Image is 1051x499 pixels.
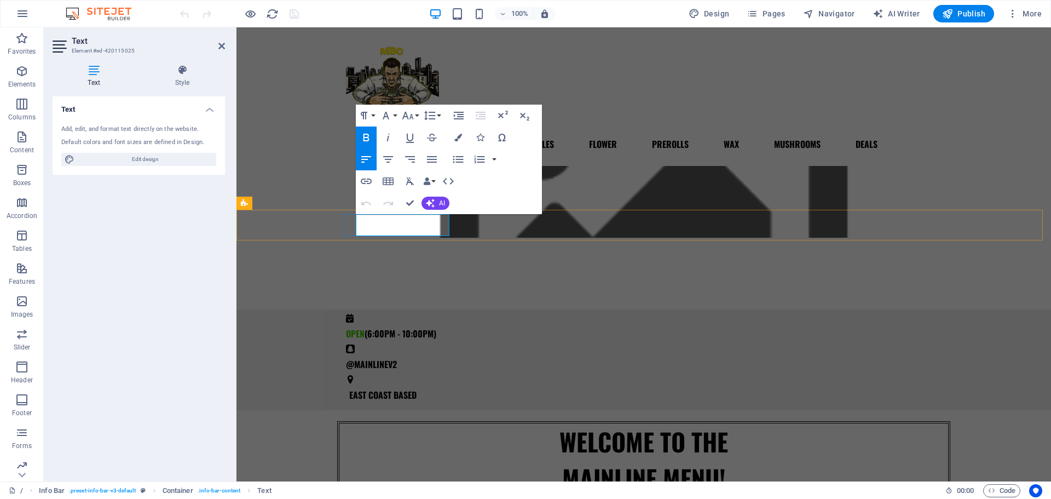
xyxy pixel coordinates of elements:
[140,65,225,88] h4: Style
[198,484,241,497] span: . info-bar-content
[400,127,420,148] button: Underline (Ctrl+U)
[378,148,399,170] button: Align Center
[684,5,734,22] div: Design (Ctrl+Alt+Y)
[803,8,855,19] span: Navigator
[988,484,1015,497] span: Code
[69,484,136,497] span: . preset-info-bar-v3-default
[742,5,789,22] button: Pages
[13,179,31,187] p: Boxes
[492,105,513,127] button: Superscript
[9,484,23,497] a: Click to cancel selection. Double-click to open Pages
[1029,484,1042,497] button: Usercentrics
[400,148,420,170] button: Align Right
[540,9,550,19] i: On resize automatically adjust zoom level to fit chosen device.
[61,138,216,147] div: Default colors and font sizes are defined in Design.
[8,47,36,56] p: Favorites
[448,148,469,170] button: Unordered List
[469,148,490,170] button: Ordered List
[53,96,225,116] h4: Text
[266,8,279,20] i: Reload page
[689,8,730,19] span: Design
[378,105,399,127] button: Font Family
[983,484,1020,497] button: Code
[965,486,966,495] span: :
[933,5,994,22] button: Publish
[10,146,34,154] p: Content
[72,36,225,46] h2: Text
[378,192,399,214] button: Redo (Ctrl+Shift+Z)
[1007,8,1042,19] span: More
[9,277,35,286] p: Features
[78,153,213,166] span: Edit design
[7,211,37,220] p: Accordion
[684,5,734,22] button: Design
[356,105,377,127] button: Paragraph Format
[356,192,377,214] button: Undo (Ctrl+Z)
[511,7,529,20] h6: 100%
[957,484,974,497] span: 00 00
[356,148,377,170] button: Align Left
[244,7,257,20] button: Click here to leave preview mode and continue editing
[53,65,140,88] h4: Text
[12,244,32,253] p: Tables
[356,127,377,148] button: Bold (Ctrl+B)
[495,7,534,20] button: 100%
[421,170,437,192] button: Data Bindings
[421,105,442,127] button: Line Height
[448,105,469,127] button: Increase Indent
[945,484,974,497] h6: Session time
[492,127,512,148] button: Special Characters
[942,8,985,19] span: Publish
[141,487,146,494] i: This element is a customizable preset
[438,170,459,192] button: HTML
[490,148,499,170] button: Ordered List
[356,170,377,192] button: Insert Link
[39,484,65,497] span: Click to select. Double-click to edit
[8,80,36,89] p: Elements
[1003,5,1046,22] button: More
[61,153,216,166] button: Edit design
[378,170,399,192] button: Insert Table
[63,7,145,20] img: Editor Logo
[470,105,491,127] button: Decrease Indent
[439,200,445,207] span: AI
[421,197,449,210] button: AI
[400,170,420,192] button: Clear Formatting
[378,127,399,148] button: Italic (Ctrl+I)
[799,5,859,22] button: Navigator
[11,310,33,319] p: Images
[61,125,216,134] div: Add, edit, and format text directly on the website.
[470,127,490,148] button: Icons
[128,300,200,313] span: (6:00PM - 10:00PM)
[39,484,271,497] nav: breadcrumb
[747,8,785,19] span: Pages
[109,300,128,313] span: OPEN
[72,46,203,56] h3: Element #ed-420115025
[163,484,193,497] span: Click to select. Double-click to edit
[12,441,32,450] p: Forms
[400,105,420,127] button: Font Size
[257,484,271,497] span: Click to select. Double-click to edit
[12,409,32,417] p: Footer
[868,5,925,22] button: AI Writer
[8,113,36,122] p: Columns
[421,127,442,148] button: Strikethrough
[514,105,535,127] button: Subscript
[421,148,442,170] button: Align Justify
[11,376,33,385] p: Header
[400,192,420,214] button: Confirm (Ctrl+⏎)
[873,8,920,19] span: AI Writer
[265,7,279,20] button: reload
[14,343,31,352] p: Slider
[448,127,469,148] button: Colors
